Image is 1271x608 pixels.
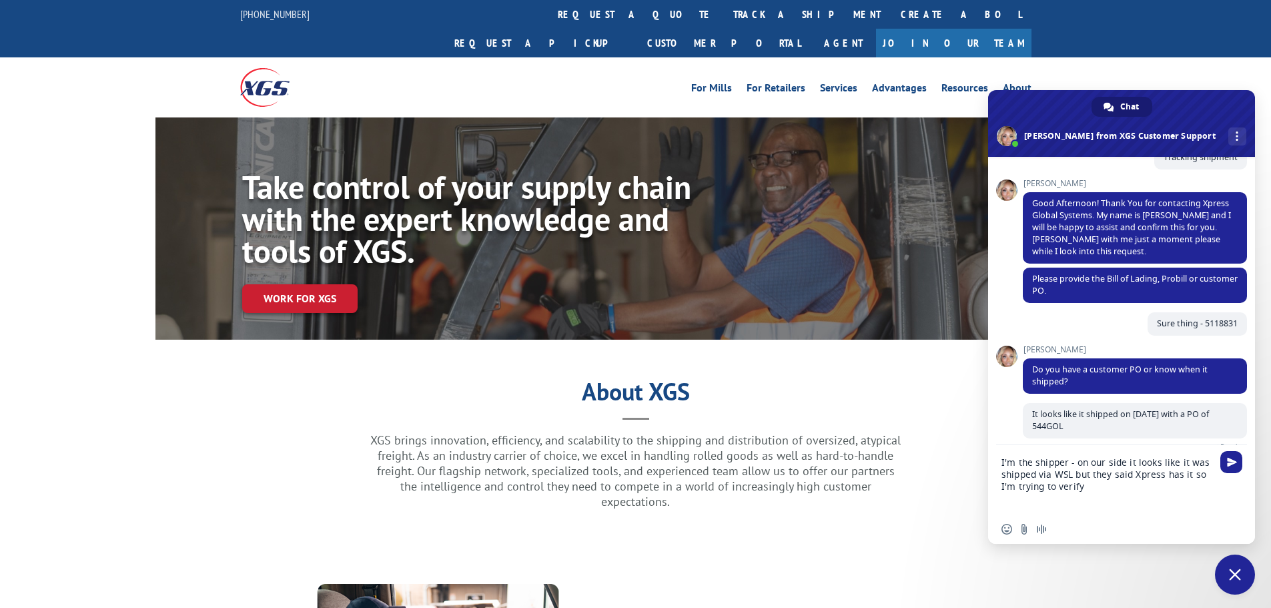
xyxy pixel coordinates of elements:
a: Services [820,83,857,97]
a: Join Our Team [876,29,1031,57]
a: Resources [941,83,988,97]
a: Close chat [1215,555,1255,595]
a: Advantages [872,83,927,97]
a: Agent [811,29,876,57]
textarea: Compose your message... [1001,445,1215,515]
span: [PERSON_NAME] [1023,345,1247,354]
p: XGS brings innovation, efficiency, and scalability to the shipping and distribution of oversized,... [369,432,903,509]
span: Audio message [1036,524,1047,535]
span: Chat [1120,97,1139,117]
a: Request a pickup [444,29,637,57]
a: [PHONE_NUMBER] [240,7,310,21]
a: For Retailers [747,83,805,97]
a: Chat [1092,97,1152,117]
span: Do you have a customer PO or know when it shipped? [1032,364,1208,387]
span: Send [1220,451,1242,473]
h1: Take control of your supply chain with the expert knowledge and tools of XGS. [242,171,695,274]
a: Work for XGS [242,284,358,313]
span: Please provide the Bill of Lading, Probill or customer PO. [1032,273,1238,296]
span: Send a file [1019,524,1029,535]
span: Insert an emoji [1001,524,1012,535]
a: About [1003,83,1031,97]
span: Read [1220,442,1238,451]
a: Customer Portal [637,29,811,57]
span: Sure thing - 5118831 [1157,318,1238,329]
h1: About XGS [155,382,1116,408]
span: It looks like it shipped on [DATE] with a PO of 544GOL [1032,408,1209,432]
span: [PERSON_NAME] [1023,179,1247,188]
span: Good Afternoon! Thank You for contacting Xpress Global Systems. My name is [PERSON_NAME] and I wi... [1032,198,1231,257]
a: For Mills [691,83,732,97]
